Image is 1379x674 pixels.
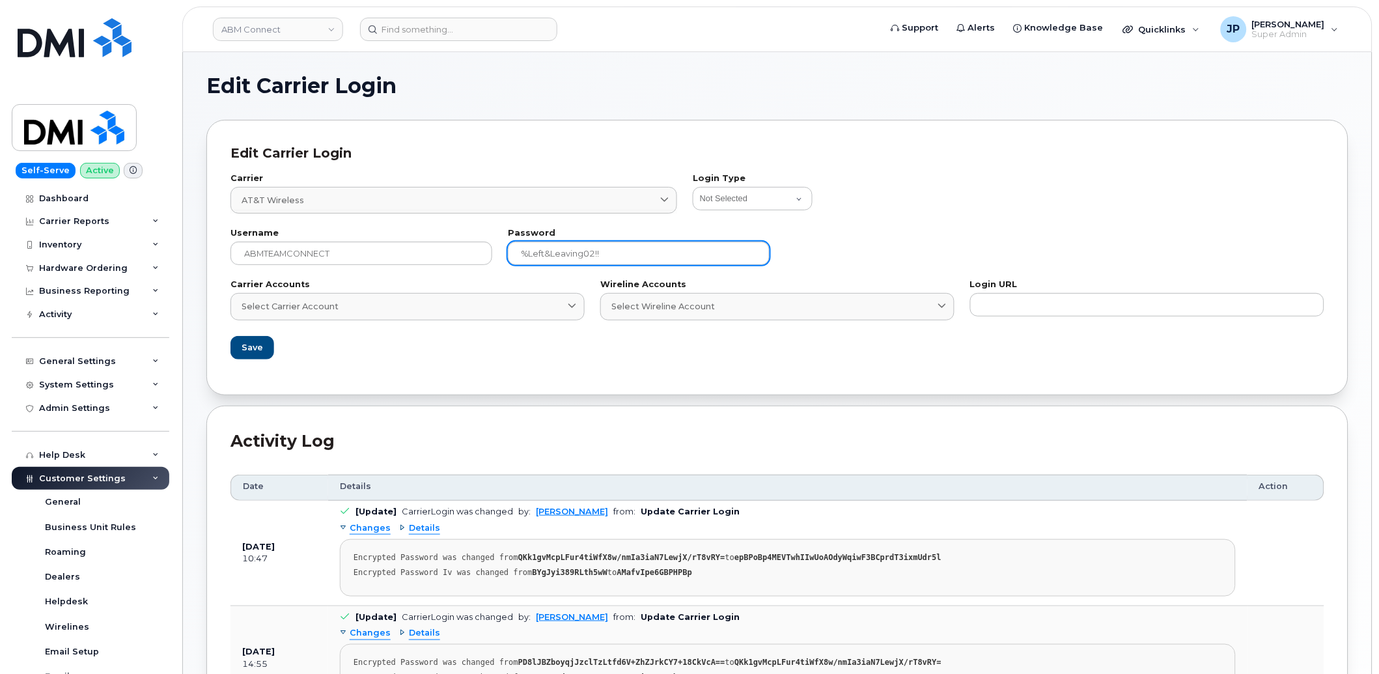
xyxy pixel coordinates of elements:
[533,568,608,577] strong: BYgJyi389RLth5wW
[355,507,397,516] b: [Update]
[354,553,1222,563] div: Encrypted Password was changed from to
[206,76,397,96] span: Edit Carrier Login
[600,293,954,320] a: Select Wireline Account
[242,553,316,565] div: 10:47
[693,175,1324,183] label: Login Type
[518,658,725,667] strong: PD8lJBZboyqjJzclTzLtfd6V+ZhZJrkCY7+18CkVcA==
[409,627,440,639] span: Details
[617,568,693,577] strong: AMafvIpe6GBPHPBp
[613,612,635,622] span: from:
[1247,475,1324,501] th: Action
[350,627,391,639] span: Changes
[242,194,304,206] span: AT&T Wireless
[641,612,740,622] b: Update Carrier Login
[600,281,954,289] label: Wireline Accounts
[641,507,740,516] b: Update Carrier Login
[354,658,1222,667] div: Encrypted Password was changed from to
[518,507,531,516] span: by:
[230,144,1324,163] div: Edit Carrier Login
[242,542,275,552] b: [DATE]
[230,336,274,359] button: Save
[734,658,941,667] strong: QKk1gvMcpLFur4tiWfX8w/nmIa3iaN7LewjX/rT8vRY=
[613,507,635,516] span: from:
[230,293,585,320] a: Select Carrier Account
[536,612,608,622] a: [PERSON_NAME]
[242,300,339,313] span: Select Carrier Account
[734,553,941,562] strong: epBPoBp4MEVTwhIIwUoAOdyWqiwF3BCprdT3ixmUdr5l
[340,481,371,492] span: Details
[230,187,677,214] a: AT&T Wireless
[536,507,608,516] a: [PERSON_NAME]
[230,281,585,289] label: Carrier Accounts
[350,522,391,535] span: Changes
[243,481,264,492] span: Date
[242,658,316,670] div: 14:55
[230,229,492,238] label: Username
[230,175,677,183] label: Carrier
[354,568,1222,578] div: Encrypted Password Iv was changed from to
[242,647,275,656] b: [DATE]
[611,300,715,313] span: Select Wireline Account
[402,507,513,516] div: CarrierLogin was changed
[518,553,725,562] strong: QKk1gvMcpLFur4tiWfX8w/nmIa3iaN7LewjX/rT8vRY=
[508,229,770,238] label: Password
[355,612,397,622] b: [Update]
[409,522,440,535] span: Details
[242,341,263,354] span: Save
[402,612,513,622] div: CarrierLogin was changed
[230,430,1324,453] div: Activity Log
[518,612,531,622] span: by:
[970,281,1324,289] label: Login URL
